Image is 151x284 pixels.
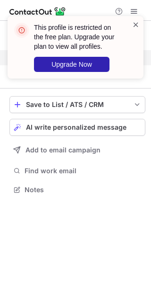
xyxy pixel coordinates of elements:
button: save-profile-one-click [9,96,145,113]
img: ContactOut v5.3.10 [9,6,66,17]
div: Save to List / ATS / CRM [26,101,129,108]
span: Upgrade Now [51,61,92,68]
button: Find work email [9,164,145,177]
span: Add to email campaign [25,146,101,154]
span: Find work email [25,167,142,175]
button: Upgrade Now [34,57,109,72]
button: Add to email campaign [9,142,145,159]
span: AI write personalized message [26,124,126,131]
img: error [14,23,29,38]
button: AI write personalized message [9,119,145,136]
button: Notes [9,183,145,196]
header: This profile is restricted on the free plan. Upgrade your plan to view all profiles. [34,23,121,51]
span: Notes [25,186,142,194]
